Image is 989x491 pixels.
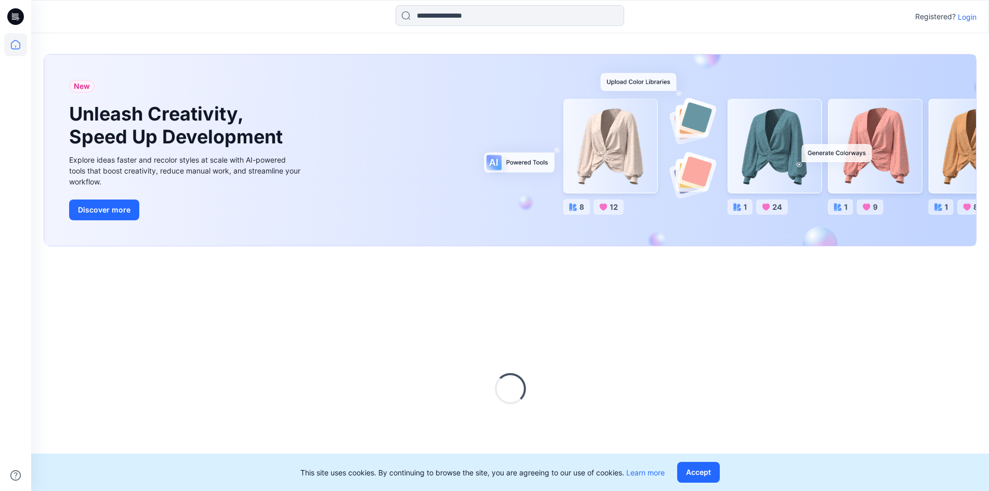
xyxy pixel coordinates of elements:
a: Learn more [626,468,665,477]
p: This site uses cookies. By continuing to browse the site, you are agreeing to our use of cookies. [300,467,665,478]
p: Registered? [915,10,956,23]
div: Explore ideas faster and recolor styles at scale with AI-powered tools that boost creativity, red... [69,154,303,187]
button: Accept [677,462,720,483]
h1: Unleash Creativity, Speed Up Development [69,103,287,148]
button: Discover more [69,200,139,220]
a: Discover more [69,200,303,220]
p: Login [958,11,977,22]
span: New [74,80,90,92]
